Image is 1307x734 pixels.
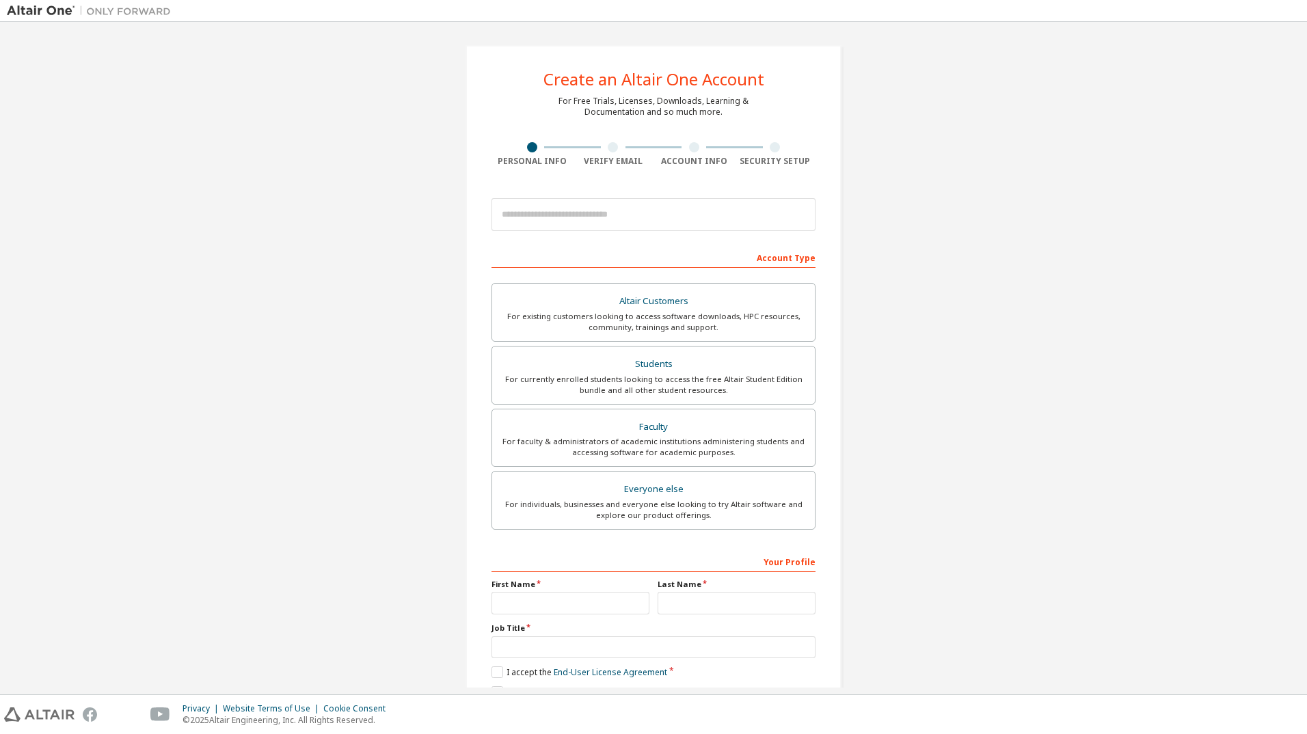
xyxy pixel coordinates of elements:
[543,71,764,87] div: Create an Altair One Account
[491,666,667,678] label: I accept the
[223,703,323,714] div: Website Terms of Use
[558,96,749,118] div: For Free Trials, Licenses, Downloads, Learning & Documentation and so much more.
[491,156,573,167] div: Personal Info
[658,579,816,590] label: Last Name
[500,374,807,396] div: For currently enrolled students looking to access the free Altair Student Edition bundle and all ...
[500,480,807,499] div: Everyone else
[500,436,807,458] div: For faculty & administrators of academic institutions administering students and accessing softwa...
[500,499,807,521] div: For individuals, businesses and everyone else looking to try Altair software and explore our prod...
[183,703,223,714] div: Privacy
[491,579,649,590] label: First Name
[573,156,654,167] div: Verify Email
[653,156,735,167] div: Account Info
[735,156,816,167] div: Security Setup
[7,4,178,18] img: Altair One
[554,666,667,678] a: End-User License Agreement
[183,714,394,726] p: © 2025 Altair Engineering, Inc. All Rights Reserved.
[500,292,807,311] div: Altair Customers
[500,355,807,374] div: Students
[323,703,394,714] div: Cookie Consent
[500,311,807,333] div: For existing customers looking to access software downloads, HPC resources, community, trainings ...
[491,623,816,634] label: Job Title
[150,707,170,722] img: youtube.svg
[491,686,704,698] label: I would like to receive marketing emails from Altair
[83,707,97,722] img: facebook.svg
[491,246,816,268] div: Account Type
[4,707,75,722] img: altair_logo.svg
[500,418,807,437] div: Faculty
[491,550,816,572] div: Your Profile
